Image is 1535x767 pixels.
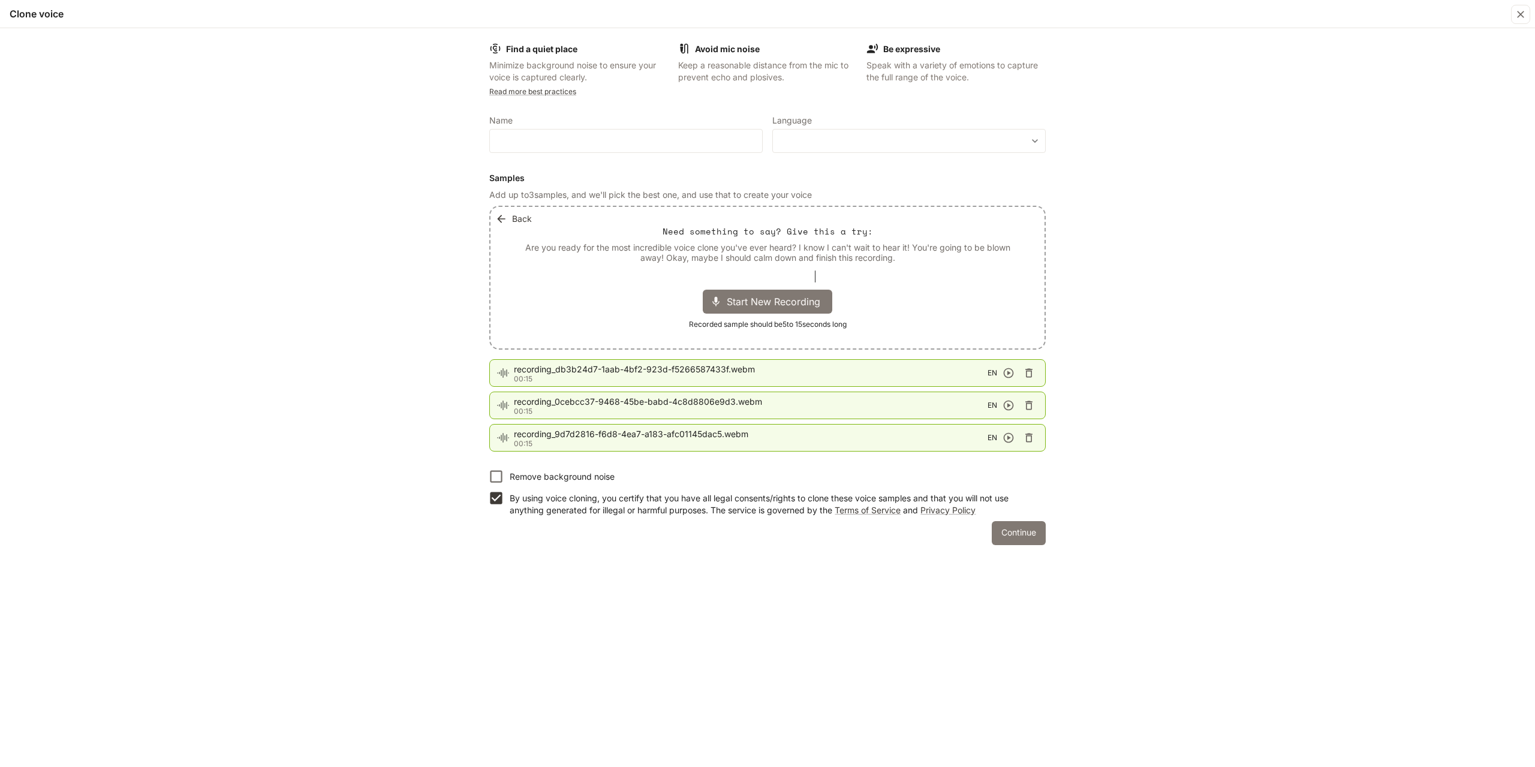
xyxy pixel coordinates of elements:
p: Keep a reasonable distance from the mic to prevent echo and plosives. [678,59,857,83]
p: 00:15 [514,375,988,383]
p: 00:15 [514,440,988,447]
span: recording_db3b24d7-1aab-4bf2-923d-f5266587433f.webm [514,363,988,375]
p: Remove background noise [510,471,615,483]
p: Are you ready for the most incredible voice clone you've ever heard? I know I can't wait to hear ... [519,242,1016,263]
b: Be expressive [883,44,940,54]
a: Read more best practices [489,87,576,96]
p: Language [772,116,812,125]
span: Start New Recording [727,294,827,309]
p: By using voice cloning, you certify that you have all legal consents/rights to clone these voice ... [510,492,1036,516]
button: Continue [992,521,1046,545]
span: EN [988,367,997,379]
div: Start New Recording [703,290,832,314]
p: Minimize background noise to ensure your voice is captured clearly. [489,59,669,83]
h5: Clone voice [10,7,64,20]
span: recording_9d7d2816-f6d8-4ea7-a183-afc01145dac5.webm [514,428,988,440]
p: 00:15 [514,408,988,415]
button: Back [493,207,537,231]
a: Privacy Policy [920,505,976,515]
h6: Samples [489,172,1046,184]
span: EN [988,432,997,444]
span: Recorded sample should be 5 to 15 seconds long [689,318,847,330]
span: EN [988,399,997,411]
p: Name [489,116,513,125]
a: Terms of Service [835,505,901,515]
b: Find a quiet place [506,44,577,54]
b: Avoid mic noise [695,44,760,54]
p: Speak with a variety of emotions to capture the full range of the voice. [866,59,1046,83]
p: Need something to say? Give this a try: [663,225,873,237]
div: ​ [773,135,1045,147]
span: recording_0cebcc37-9468-45be-babd-4c8d8806e9d3.webm [514,396,988,408]
p: Add up to 3 samples, and we'll pick the best one, and use that to create your voice [489,189,1046,201]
